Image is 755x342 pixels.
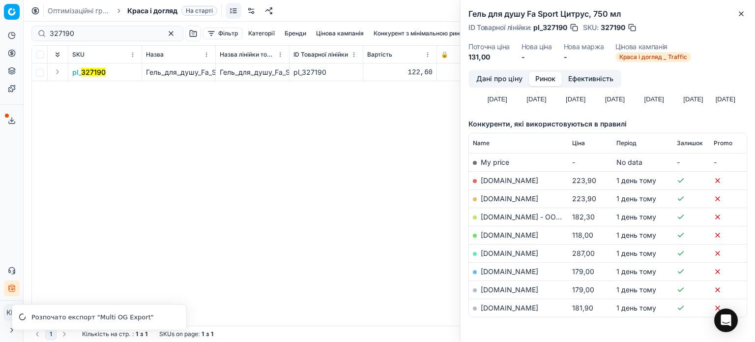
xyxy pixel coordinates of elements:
[50,29,157,38] input: Пошук по SKU або назві
[616,139,637,147] span: Період
[710,153,747,171] td: -
[145,330,147,338] strong: 1
[146,68,286,76] span: Гель_для_душу_Fa_Sport_Цитрус,_750_мл
[72,51,85,59] span: SKU
[367,51,392,59] span: Вартість
[616,231,656,239] span: 1 день тому
[48,6,217,16] nav: breadcrumb
[211,330,213,338] strong: 1
[615,52,691,62] span: Краса і догляд _ Traffic
[31,328,70,340] nav: pagination
[281,28,310,39] button: Бренди
[583,24,599,31] span: SKU :
[181,6,217,16] span: На старті
[72,67,106,77] span: pl_
[31,328,43,340] button: Go to previous page
[616,267,656,276] span: 1 день тому
[146,51,164,59] span: Назва
[473,139,490,147] span: Name
[644,95,664,103] text: [DATE]
[203,28,242,39] button: Фільтр
[159,330,200,338] span: SKUs on page :
[481,231,538,239] a: [DOMAIN_NAME]
[616,285,656,294] span: 1 день тому
[572,285,594,294] span: 179,00
[673,153,710,171] td: -
[481,249,538,257] a: [DOMAIN_NAME]
[367,67,433,77] div: 122,60
[220,51,275,59] span: Назва лінійки товарів
[529,72,562,86] button: Ринок
[468,8,747,20] h2: Гель для душу Fa Sport Цитрус, 750 мл
[716,95,735,103] text: [DATE]
[370,28,500,39] button: Конкурент з мінімальною ринковою ціною
[481,158,509,166] span: My price
[616,304,656,312] span: 1 день тому
[522,52,552,62] dd: -
[48,6,111,16] a: Оптимізаційні групи
[82,330,130,338] span: Кількість на стр.
[566,95,585,103] text: [DATE]
[522,43,552,50] dt: Нова ціна
[564,43,604,50] dt: Нова маржа
[572,213,595,221] span: 182,30
[136,330,138,338] strong: 1
[52,49,63,61] button: Expand all
[533,23,567,32] span: pl_327190
[683,95,703,103] text: [DATE]
[572,176,596,185] span: 223,90
[601,23,625,32] span: 327190
[481,176,538,185] a: [DOMAIN_NAME]
[4,305,19,320] span: КM
[572,194,596,203] span: 223,90
[572,139,585,147] span: Ціна
[220,67,285,77] div: Гель_для_душу_Fa_Sport_Цитрус,_750_мл
[140,330,143,338] strong: з
[572,231,593,239] span: 118,00
[468,24,531,31] span: ID Товарної лінійки :
[4,305,20,320] button: КM
[616,176,656,185] span: 1 день тому
[82,330,147,338] div: :
[714,139,732,147] span: Promo
[481,285,538,294] a: [DOMAIN_NAME]
[45,328,57,340] button: 1
[481,213,610,221] a: [DOMAIN_NAME] - ООО «Эпицентр К»
[470,72,529,86] button: Дані про ціну
[481,267,538,276] a: [DOMAIN_NAME]
[468,43,510,50] dt: Поточна ціна
[481,194,538,203] a: [DOMAIN_NAME]
[52,66,63,78] button: Expand
[206,330,209,338] strong: з
[526,95,546,103] text: [DATE]
[572,304,593,312] span: 181,90
[488,95,507,103] text: [DATE]
[616,249,656,257] span: 1 день тому
[312,28,368,39] button: Цінова кампанія
[244,28,279,39] button: Категорії
[441,51,448,59] span: 🔒
[615,43,691,50] dt: Цінова кампанія
[572,249,595,257] span: 287,00
[562,72,620,86] button: Ефективність
[127,6,217,16] span: Краса і доглядНа старті
[616,194,656,203] span: 1 день тому
[58,328,70,340] button: Go to next page
[481,304,538,312] a: [DOMAIN_NAME]
[612,153,673,171] td: No data
[202,330,204,338] strong: 1
[572,267,594,276] span: 179,00
[714,309,738,332] div: Open Intercom Messenger
[127,6,177,16] span: Краса і догляд
[564,52,604,62] dd: -
[81,68,106,76] mark: 327190
[468,52,510,62] dd: 131,00
[293,67,359,77] div: pl_327190
[568,153,612,171] td: -
[72,67,106,77] button: pl_327190
[605,95,625,103] text: [DATE]
[677,139,703,147] span: Залишок
[31,312,174,322] div: Розпочато експорт "Multi OG Export"
[293,51,348,59] span: ID Товарної лінійки
[616,213,656,221] span: 1 день тому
